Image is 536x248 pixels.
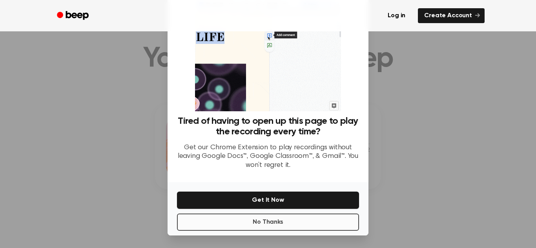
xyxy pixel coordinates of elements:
[418,8,485,23] a: Create Account
[51,8,96,24] a: Beep
[177,143,359,170] p: Get our Chrome Extension to play recordings without leaving Google Docs™, Google Classroom™, & Gm...
[177,192,359,209] button: Get It Now
[177,214,359,231] button: No Thanks
[380,7,413,25] a: Log in
[177,116,359,137] h3: Tired of having to open up this page to play the recording every time?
